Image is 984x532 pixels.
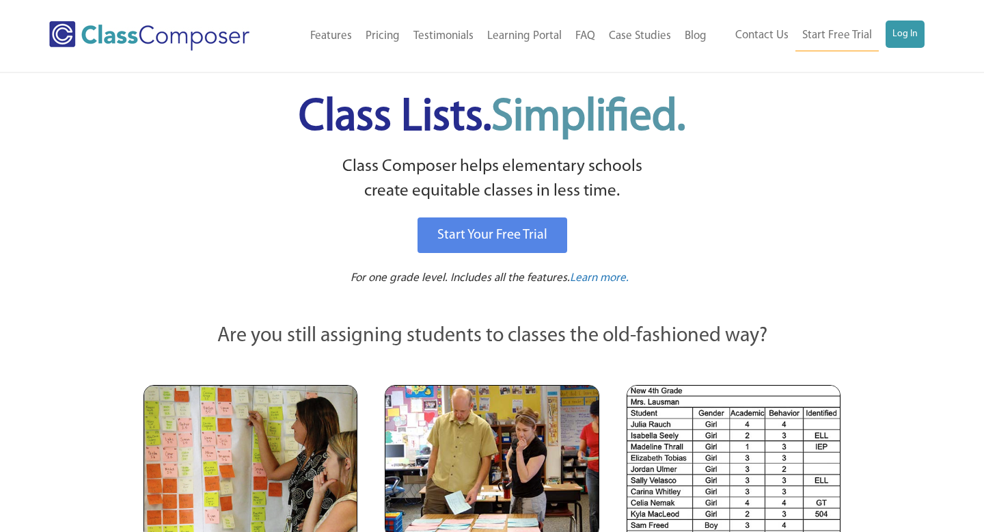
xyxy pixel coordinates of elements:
[570,272,629,284] span: Learn more.
[407,21,480,51] a: Testimonials
[728,21,795,51] a: Contact Us
[143,321,840,351] p: Are you still assigning students to classes the old-fashioned way?
[141,155,843,204] p: Class Composer helps elementary schools create equitable classes in less time.
[299,96,685,140] span: Class Lists.
[795,21,879,51] a: Start Free Trial
[602,21,678,51] a: Case Studies
[359,21,407,51] a: Pricing
[418,217,567,253] a: Start Your Free Trial
[678,21,713,51] a: Blog
[569,21,602,51] a: FAQ
[281,21,713,51] nav: Header Menu
[480,21,569,51] a: Learning Portal
[303,21,359,51] a: Features
[713,21,925,51] nav: Header Menu
[886,21,925,48] a: Log In
[49,21,249,51] img: Class Composer
[351,272,570,284] span: For one grade level. Includes all the features.
[570,270,629,287] a: Learn more.
[437,228,547,242] span: Start Your Free Trial
[491,96,685,140] span: Simplified.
